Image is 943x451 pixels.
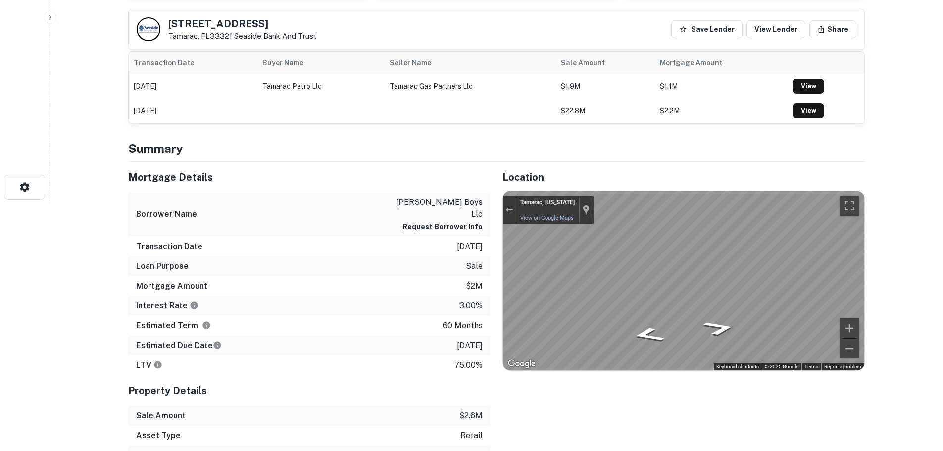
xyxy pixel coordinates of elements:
[520,199,575,207] div: Tamarac, [US_STATE]
[809,20,856,38] button: Share
[136,260,189,272] h6: Loan Purpose
[457,340,483,351] p: [DATE]
[556,52,655,74] th: Sale Amount
[840,196,859,216] button: Toggle fullscreen view
[202,321,211,330] svg: Term is based on a standard schedule for this type of loan.
[257,74,385,99] td: tamarac petro llc
[129,52,258,74] th: Transaction Date
[840,339,859,358] button: Zoom out
[655,99,788,123] td: $2.2M
[655,74,788,99] td: $1.1M
[136,300,199,312] h6: Interest Rate
[765,364,798,369] span: © 2025 Google
[746,20,805,38] a: View Lender
[136,410,186,422] h6: Sale Amount
[443,320,483,332] p: 60 months
[459,410,483,422] p: $2.6m
[505,357,538,370] img: Google
[503,191,864,370] div: Street View
[136,208,197,220] h6: Borrower Name
[459,300,483,312] p: 3.00%
[793,79,824,94] a: View
[136,320,211,332] h6: Estimated Term
[136,241,202,252] h6: Transaction Date
[840,318,859,338] button: Zoom in
[690,317,749,339] path: Go North
[716,363,759,370] button: Keyboard shortcuts
[503,191,864,370] div: Map
[502,170,865,185] h5: Location
[457,241,483,252] p: [DATE]
[153,360,162,369] svg: LTVs displayed on the website are for informational purposes only and may be reported incorrectly...
[556,99,655,123] td: $22.8M
[136,340,222,351] h6: Estimated Due Date
[168,19,316,29] h5: [STREET_ADDRESS]
[454,359,483,371] p: 75.00%
[466,260,483,272] p: sale
[893,372,943,419] iframe: Chat Widget
[402,221,483,233] button: Request Borrower Info
[583,204,590,215] a: Show location on map
[503,203,516,217] button: Exit the Street View
[793,103,824,118] a: View
[655,52,788,74] th: Mortgage Amount
[136,430,181,442] h6: Asset Type
[136,359,162,371] h6: LTV
[128,170,491,185] h5: Mortgage Details
[136,280,207,292] h6: Mortgage Amount
[128,383,491,398] h5: Property Details
[213,341,222,350] svg: Estimate is based on a standard schedule for this type of loan.
[505,357,538,370] a: Open this area in Google Maps (opens a new window)
[824,364,861,369] a: Report a problem
[556,74,655,99] td: $1.9M
[385,52,555,74] th: Seller Name
[129,74,258,99] td: [DATE]
[466,280,483,292] p: $2m
[671,20,743,38] button: Save Lender
[804,364,818,369] a: Terms
[168,32,316,41] p: Tamarac, FL33321
[460,430,483,442] p: retail
[385,74,555,99] td: tamarac gas partners llc
[257,52,385,74] th: Buyer Name
[234,32,316,40] a: Seaside Bank And Trust
[190,301,199,310] svg: The interest rates displayed on the website are for informational purposes only and may be report...
[394,197,483,220] p: [PERSON_NAME] boys llc
[618,324,678,346] path: Go South
[129,99,258,123] td: [DATE]
[520,215,574,221] a: View on Google Maps
[128,140,865,157] h4: Summary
